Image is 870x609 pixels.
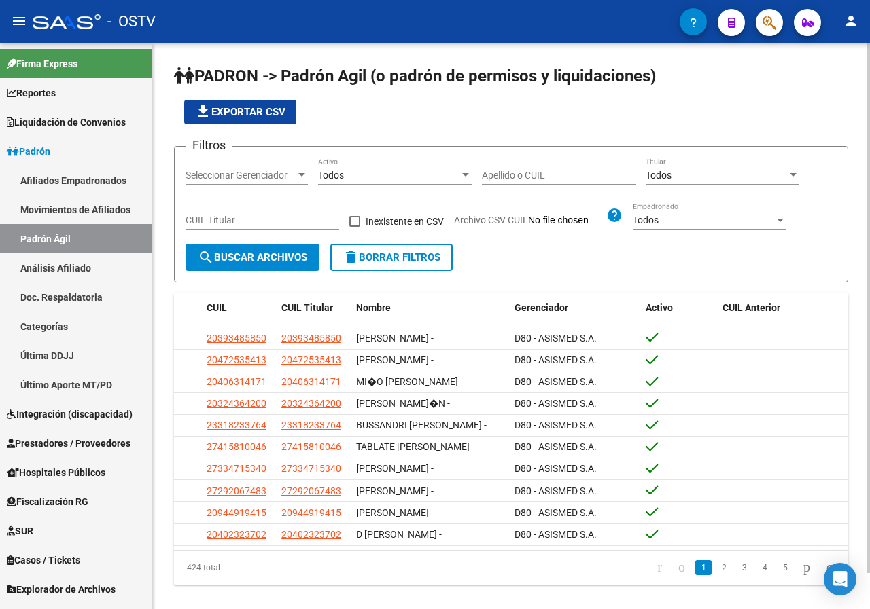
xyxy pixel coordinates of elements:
span: D80 - ASISMED S.A. [515,354,597,365]
span: Casos / Tickets [7,553,80,568]
datatable-header-cell: CUIL Anterior [717,293,848,322]
span: - OSTV [107,7,156,37]
span: Nombre [356,302,391,313]
span: Archivo CSV CUIL [454,215,528,225]
span: Integración (discapacidad) [7,407,133,422]
span: D80 - ASISMED S.A. [515,441,597,452]
button: Borrar Filtros [330,244,453,271]
mat-icon: search [198,249,214,265]
span: 20944919415 [281,507,341,518]
a: 2 [716,560,732,575]
button: Exportar CSV [184,100,296,124]
span: Liquidación de Convenios [7,115,126,130]
a: go to previous page [672,560,691,575]
li: page 1 [693,556,714,579]
span: PADRON -> Padrón Agil (o padrón de permisos y liquidaciones) [174,67,656,86]
li: page 4 [754,556,775,579]
li: page 2 [714,556,734,579]
span: 20324364200 [207,398,266,409]
datatable-header-cell: CUIL [201,293,276,322]
span: Seleccionar Gerenciador [186,170,296,181]
span: 27292067483 [207,485,266,496]
span: Exportar CSV [195,106,285,118]
span: 23318233764 [207,420,266,430]
span: Reportes [7,86,56,100]
span: D80 - ASISMED S.A. [515,507,597,518]
li: page 5 [775,556,795,579]
span: Inexistente en CSV [366,213,444,229]
span: 20406314171 [207,376,266,387]
span: Prestadores / Proveedores [7,436,130,451]
datatable-header-cell: CUIL Titular [276,293,351,322]
span: [PERSON_NAME] - [356,485,434,496]
div: Open Intercom Messenger [824,563,856,595]
input: Archivo CSV CUIL [528,215,606,227]
span: D80 - ASISMED S.A. [515,398,597,409]
a: go to last page [820,560,839,575]
span: 23318233764 [281,420,341,430]
span: 20944919415 [207,507,266,518]
mat-icon: delete [343,249,359,265]
span: CUIL Titular [281,302,333,313]
span: TABLATE [PERSON_NAME] - [356,441,474,452]
span: 20402323702 [207,529,266,540]
span: D80 - ASISMED S.A. [515,420,597,430]
span: Fiscalización RG [7,494,88,509]
span: Borrar Filtros [343,251,440,263]
span: 27334715340 [207,463,266,474]
span: Todos [318,170,344,181]
span: 27334715340 [281,463,341,474]
span: [PERSON_NAME] - [356,333,434,344]
span: 20393485850 [207,333,266,344]
mat-icon: file_download [195,103,211,119]
span: 20402323702 [281,529,341,540]
span: [PERSON_NAME] - [356,354,434,365]
datatable-header-cell: Activo [640,293,717,322]
span: D80 - ASISMED S.A. [515,529,597,540]
span: [PERSON_NAME] - [356,463,434,474]
span: D80 - ASISMED S.A. [515,485,597,496]
span: 27292067483 [281,485,341,496]
mat-icon: menu [11,13,27,29]
span: [PERSON_NAME] - [356,507,434,518]
li: page 3 [734,556,754,579]
span: Padrón [7,144,50,159]
datatable-header-cell: Nombre [351,293,509,322]
span: MI�O [PERSON_NAME] - [356,376,463,387]
span: D80 - ASISMED S.A. [515,333,597,344]
button: Buscar Archivos [186,244,319,271]
span: [PERSON_NAME]�N - [356,398,450,409]
span: Activo [646,302,673,313]
div: 424 total [174,551,307,585]
span: Explorador de Archivos [7,582,116,597]
span: 20406314171 [281,376,341,387]
span: Todos [646,170,672,181]
a: 3 [736,560,752,575]
span: SUR [7,523,33,538]
span: D80 - ASISMED S.A. [515,376,597,387]
a: 4 [756,560,773,575]
a: 5 [777,560,793,575]
a: go to first page [651,560,668,575]
mat-icon: person [843,13,859,29]
datatable-header-cell: Gerenciador [509,293,640,322]
span: CUIL [207,302,227,313]
span: Firma Express [7,56,77,71]
span: 27415810046 [207,441,266,452]
span: Todos [633,215,659,225]
span: 20472535413 [207,354,266,365]
span: Buscar Archivos [198,251,307,263]
span: 20324364200 [281,398,341,409]
span: Hospitales Públicos [7,465,105,480]
a: go to next page [797,560,816,575]
span: BUSSANDRI [PERSON_NAME] - [356,420,487,430]
span: 20393485850 [281,333,341,344]
span: Gerenciador [515,302,568,313]
h3: Filtros [186,136,232,155]
span: 27415810046 [281,441,341,452]
span: D80 - ASISMED S.A. [515,463,597,474]
span: 20472535413 [281,354,341,365]
a: 1 [695,560,712,575]
span: D [PERSON_NAME] - [356,529,442,540]
span: CUIL Anterior [723,302,780,313]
